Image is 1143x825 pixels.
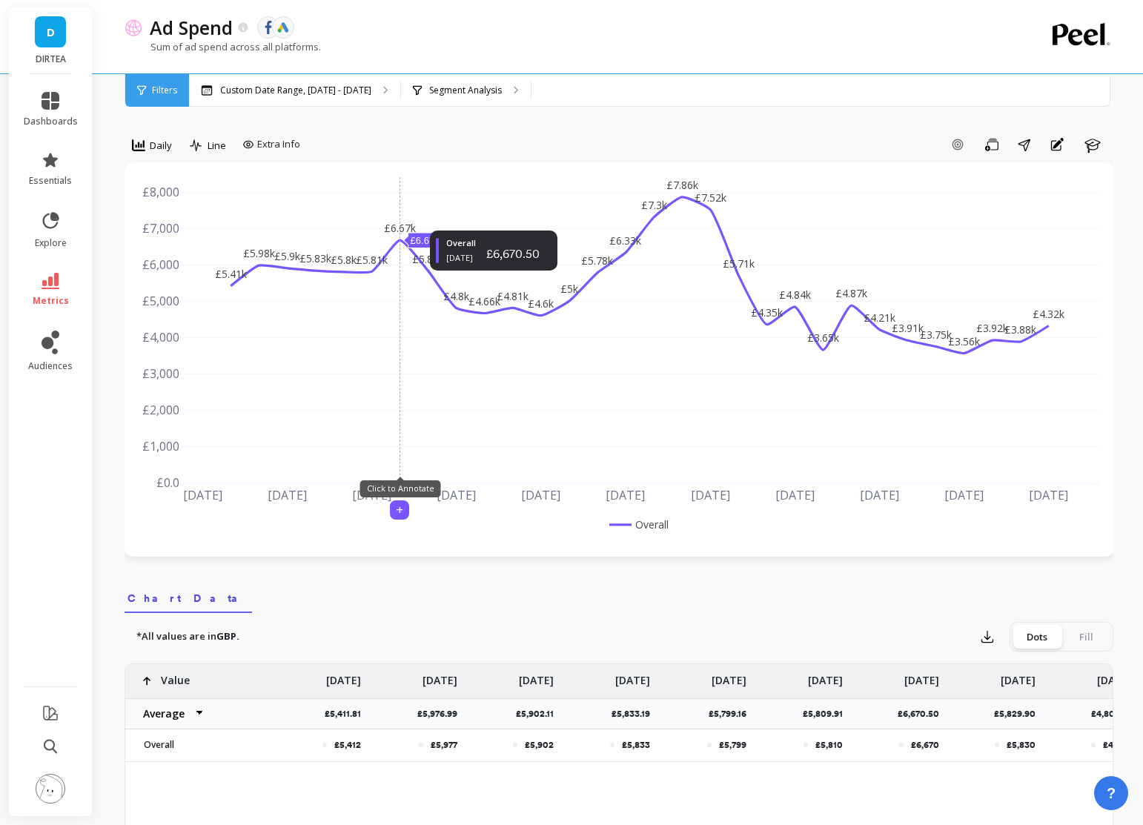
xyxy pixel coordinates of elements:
p: £5,902.11 [516,708,563,720]
span: Filters [152,85,177,96]
p: Sum of ad spend across all platforms. [125,40,321,53]
span: D [47,24,55,41]
span: Daily [150,139,172,153]
p: [DATE] [326,664,361,688]
p: £4,802 [1103,739,1132,751]
p: £5,833.19 [612,708,659,720]
p: £5,799 [719,739,746,751]
p: [DATE] [712,664,746,688]
span: Extra Info [257,137,300,152]
p: £5,799.16 [709,708,755,720]
span: metrics [33,295,69,307]
p: Overall [135,739,265,751]
p: Ad Spend [150,15,233,40]
img: api.fb.svg [262,21,275,34]
span: essentials [29,175,72,187]
div: Dots [1013,625,1061,649]
button: ? [1094,776,1128,810]
span: dashboards [24,116,78,127]
nav: Tabs [125,579,1113,613]
div: Fill [1061,625,1110,649]
p: £4,802.47 [1091,708,1141,720]
img: api.google.svg [276,21,290,34]
p: DIRTEA [24,53,78,65]
p: Segment Analysis [429,85,502,96]
p: £5,829.90 [994,708,1044,720]
p: *All values are in [136,629,239,644]
p: £5,809.91 [803,708,852,720]
p: £6,670.50 [898,708,948,720]
p: £5,411.81 [325,708,370,720]
p: £5,810 [815,739,843,751]
span: ? [1107,783,1116,804]
p: Custom Date Range, [DATE] - [DATE] [220,85,371,96]
span: Line [208,139,226,153]
p: Value [161,664,190,688]
p: [DATE] [1001,664,1036,688]
p: [DATE] [519,664,554,688]
p: £5,976.99 [417,708,466,720]
p: £5,830 [1007,739,1036,751]
span: audiences [28,360,73,372]
img: header icon [125,19,142,36]
strong: GBP. [216,629,239,643]
p: £5,902 [525,739,554,751]
p: [DATE] [615,664,650,688]
p: £5,977 [431,739,457,751]
img: profile picture [36,774,65,804]
p: £6,670 [911,739,939,751]
p: [DATE] [904,664,939,688]
p: [DATE] [808,664,843,688]
p: [DATE] [1097,664,1132,688]
span: explore [35,237,67,249]
p: £5,833 [622,739,650,751]
p: [DATE] [423,664,457,688]
span: Chart Data [127,591,249,606]
p: £5,412 [334,739,361,751]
